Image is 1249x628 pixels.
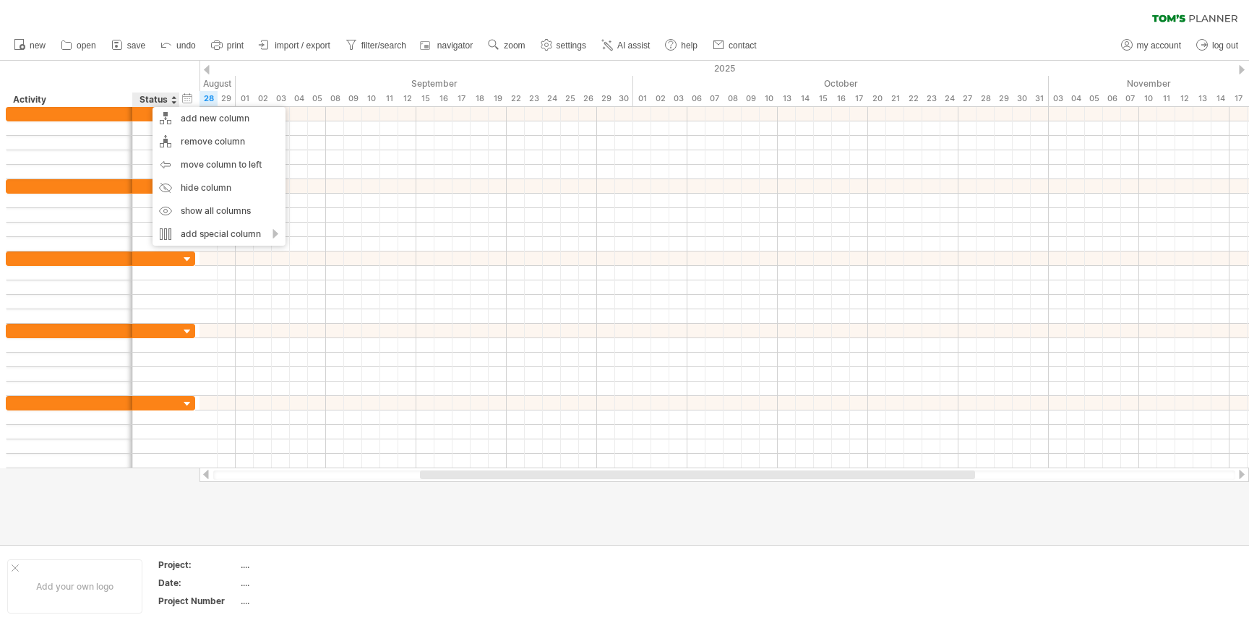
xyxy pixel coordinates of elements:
span: filter/search [361,40,406,51]
div: Thursday, 16 October 2025 [832,91,850,106]
div: Monday, 17 November 2025 [1229,91,1248,106]
div: Monday, 29 September 2025 [597,91,615,106]
div: Tuesday, 4 November 2025 [1067,91,1085,106]
div: Wednesday, 12 November 2025 [1175,91,1193,106]
span: help [681,40,698,51]
div: Tuesday, 21 October 2025 [886,91,904,106]
div: Friday, 12 September 2025 [398,91,416,106]
div: Thursday, 9 October 2025 [742,91,760,106]
div: October 2025 [633,76,1049,91]
div: Friday, 26 September 2025 [579,91,597,106]
a: import / export [255,36,335,55]
div: Activity [13,93,124,107]
div: .... [241,559,362,571]
div: Project: [158,559,238,571]
div: Friday, 17 October 2025 [850,91,868,106]
div: Wednesday, 1 October 2025 [633,91,651,106]
a: undo [157,36,200,55]
div: Monday, 22 September 2025 [507,91,525,106]
span: zoom [504,40,525,51]
div: Project Number [158,595,238,607]
div: .... [241,595,362,607]
div: move column to left [153,153,286,176]
div: Wednesday, 5 November 2025 [1085,91,1103,106]
div: Tuesday, 30 September 2025 [615,91,633,106]
a: log out [1193,36,1242,55]
a: new [10,36,50,55]
span: save [127,40,145,51]
span: log out [1212,40,1238,51]
div: Thursday, 13 November 2025 [1193,91,1211,106]
div: add special column [153,223,286,246]
div: Thursday, 4 September 2025 [290,91,308,106]
a: print [207,36,248,55]
div: Friday, 5 September 2025 [308,91,326,106]
a: save [108,36,150,55]
a: filter/search [342,36,411,55]
div: Wednesday, 10 September 2025 [362,91,380,106]
div: Thursday, 25 September 2025 [561,91,579,106]
div: Thursday, 2 October 2025 [651,91,669,106]
div: Tuesday, 16 September 2025 [434,91,452,106]
div: Thursday, 6 November 2025 [1103,91,1121,106]
div: Monday, 10 November 2025 [1139,91,1157,106]
div: Monday, 6 October 2025 [687,91,705,106]
span: open [77,40,96,51]
div: show all columns [153,199,286,223]
div: .... [241,577,362,589]
div: Tuesday, 9 September 2025 [344,91,362,106]
div: Friday, 3 October 2025 [669,91,687,106]
div: Wednesday, 15 October 2025 [814,91,832,106]
div: Thursday, 11 September 2025 [380,91,398,106]
div: hide column [153,176,286,199]
a: AI assist [598,36,654,55]
div: Monday, 20 October 2025 [868,91,886,106]
div: Monday, 27 October 2025 [958,91,977,106]
span: my account [1137,40,1181,51]
div: Friday, 19 September 2025 [489,91,507,106]
div: Wednesday, 22 October 2025 [904,91,922,106]
div: September 2025 [236,76,633,91]
div: Tuesday, 23 September 2025 [525,91,543,106]
span: navigator [437,40,473,51]
div: Tuesday, 2 September 2025 [254,91,272,106]
div: Status [140,93,171,107]
div: Tuesday, 11 November 2025 [1157,91,1175,106]
div: Wednesday, 8 October 2025 [724,91,742,106]
div: Thursday, 23 October 2025 [922,91,940,106]
div: Date: [158,577,238,589]
div: Monday, 1 September 2025 [236,91,254,106]
div: Wednesday, 17 September 2025 [452,91,471,106]
a: help [661,36,702,55]
div: Friday, 14 November 2025 [1211,91,1229,106]
a: contact [709,36,761,55]
div: Friday, 7 November 2025 [1121,91,1139,106]
div: Tuesday, 14 October 2025 [796,91,814,106]
div: Monday, 3 November 2025 [1049,91,1067,106]
div: Wednesday, 3 September 2025 [272,91,290,106]
div: Friday, 31 October 2025 [1031,91,1049,106]
div: remove column [153,130,286,153]
a: open [57,36,100,55]
a: zoom [484,36,529,55]
span: new [30,40,46,51]
a: my account [1117,36,1185,55]
div: Monday, 8 September 2025 [326,91,344,106]
div: Tuesday, 28 October 2025 [977,91,995,106]
a: settings [537,36,591,55]
div: Wednesday, 24 September 2025 [543,91,561,106]
span: settings [557,40,586,51]
div: Monday, 13 October 2025 [778,91,796,106]
span: import / export [275,40,330,51]
div: Monday, 15 September 2025 [416,91,434,106]
div: Thursday, 28 August 2025 [199,91,218,106]
div: Friday, 10 October 2025 [760,91,778,106]
span: undo [176,40,196,51]
a: navigator [418,36,477,55]
div: Friday, 24 October 2025 [940,91,958,106]
div: Thursday, 18 September 2025 [471,91,489,106]
div: add new column [153,107,286,130]
div: Tuesday, 7 October 2025 [705,91,724,106]
span: print [227,40,244,51]
div: Friday, 29 August 2025 [218,91,236,106]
